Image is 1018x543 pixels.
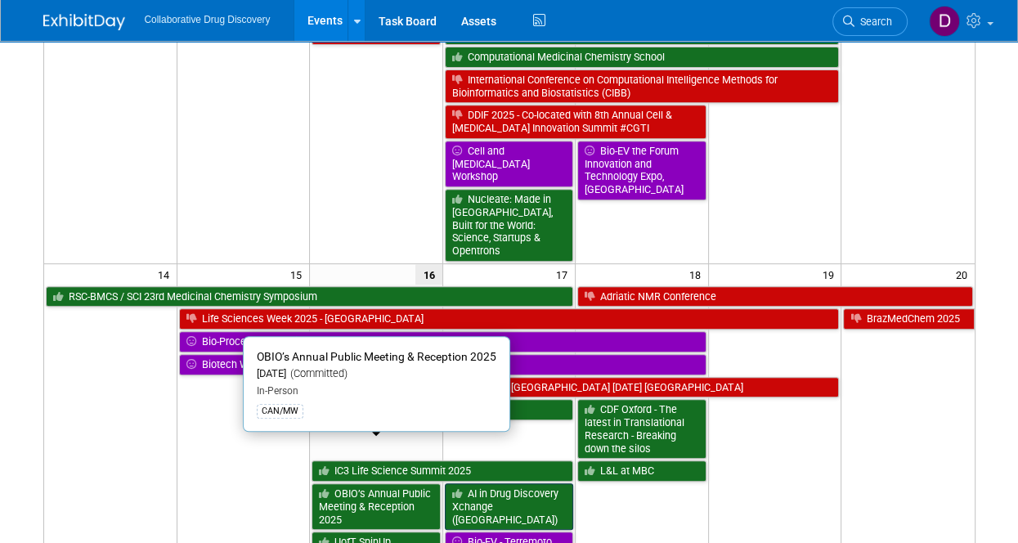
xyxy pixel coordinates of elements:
[445,70,840,103] a: International Conference on Computational Intelligence Methods for Bioinformatics and Biostatisti...
[577,286,972,307] a: Adriatic NMR Conference
[577,141,706,200] a: Bio-EV the Forum Innovation and Technology Expo, [GEOGRAPHIC_DATA]
[145,14,271,25] span: Collaborative Drug Discovery
[577,399,706,459] a: CDF Oxford - The latest in Translational Research - Breaking down the silos
[257,350,496,363] span: OBIO’s Annual Public Meeting & Reception 2025
[312,377,839,398] a: Japan Healthcare Conference - [DATE] [GEOGRAPHIC_DATA] [DATE] [GEOGRAPHIC_DATA]
[445,105,706,138] a: DDIF 2025 - Co-located with 8th Annual Cell & [MEDICAL_DATA] Innovation Summit #CGTI
[257,367,496,381] div: [DATE]
[445,141,574,187] a: Cell and [MEDICAL_DATA] Workshop
[554,264,575,285] span: 17
[156,264,177,285] span: 14
[179,354,706,375] a: Biotech Week [GEOGRAPHIC_DATA]
[954,264,975,285] span: 20
[257,385,298,397] span: In-Person
[415,264,442,285] span: 16
[445,47,840,68] a: Computational Medicinal Chemistry School
[577,460,706,482] a: L&L at MBC
[43,14,125,30] img: ExhibitDay
[688,264,708,285] span: 18
[929,6,960,37] img: Daniel Castro
[445,483,574,530] a: AI in Drug Discovery Xchange ([GEOGRAPHIC_DATA])
[843,308,974,330] a: BrazMedChem 2025
[286,367,348,379] span: (Committed)
[312,460,573,482] a: IC3 Life Science Summit 2025
[257,404,303,419] div: CAN/MW
[832,7,908,36] a: Search
[820,264,841,285] span: 19
[289,264,309,285] span: 15
[179,308,840,330] a: Life Sciences Week 2025 - [GEOGRAPHIC_DATA]
[179,331,706,352] a: Bio-Process International
[854,16,892,28] span: Search
[46,286,574,307] a: RSC-BMCS / SCI 23rd Medicinal Chemistry Symposium
[445,189,574,262] a: Nucleate: Made in [GEOGRAPHIC_DATA], Built for the World: Science, Startups & Opentrons
[312,483,441,530] a: OBIO’s Annual Public Meeting & Reception 2025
